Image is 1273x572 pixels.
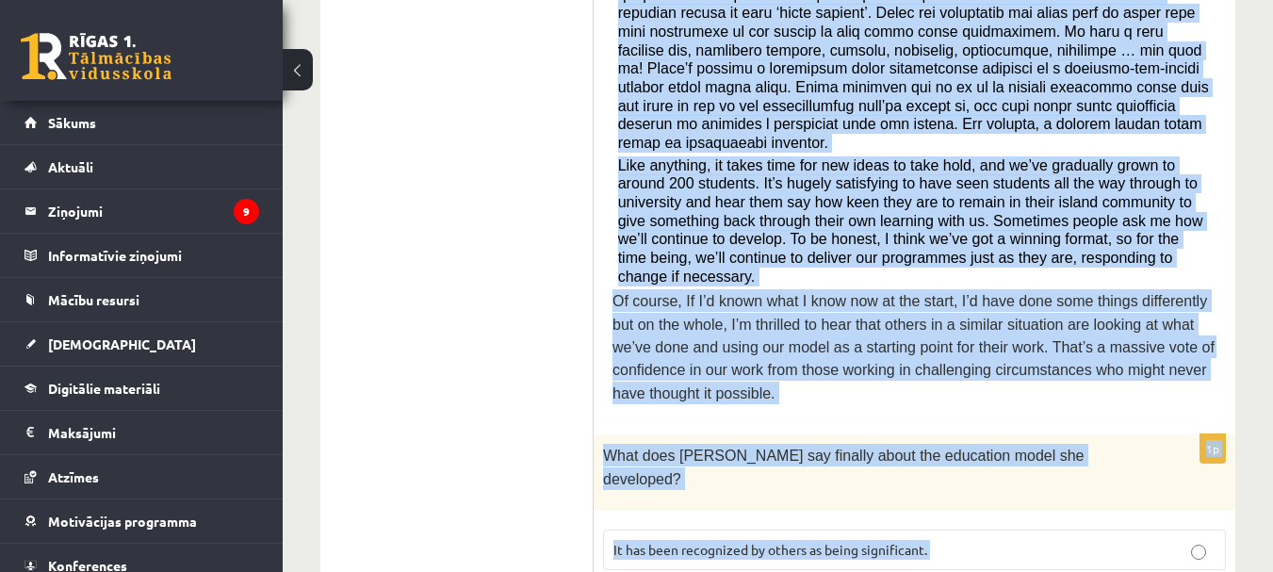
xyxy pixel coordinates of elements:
a: Motivācijas programma [24,499,259,543]
a: Maksājumi [24,411,259,454]
input: It has been recognized by others as being significant. [1191,545,1206,560]
a: Informatīvie ziņojumi [24,234,259,277]
span: Aktuāli [48,158,93,175]
a: [DEMOGRAPHIC_DATA] [24,322,259,366]
span: Like anything, it takes time for new ideas to take hold, and we’ve gradually grown to around 200 ... [618,157,1203,285]
legend: Informatīvie ziņojumi [48,234,259,277]
a: Ziņojumi9 [24,189,259,233]
span: Of course, If I’d known what I know now at the start, I’d have done some things differently but o... [612,293,1215,401]
span: It has been recognized by others as being significant. [613,541,927,558]
a: Sākums [24,101,259,144]
a: Atzīmes [24,455,259,498]
span: Mācību resursi [48,291,139,308]
legend: Maksājumi [48,411,259,454]
a: Mācību resursi [24,278,259,321]
span: Atzīmes [48,468,99,485]
span: Sākums [48,114,96,131]
span: What does [PERSON_NAME] say finally about the education model she developed? [603,448,1084,486]
a: Aktuāli [24,145,259,188]
p: 1p [1200,433,1226,464]
span: [DEMOGRAPHIC_DATA] [48,335,196,352]
span: Digitālie materiāli [48,380,160,397]
a: Rīgas 1. Tālmācības vidusskola [21,33,171,80]
span: Motivācijas programma [48,513,197,530]
legend: Ziņojumi [48,189,259,233]
i: 9 [234,199,259,224]
a: Digitālie materiāli [24,367,259,410]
